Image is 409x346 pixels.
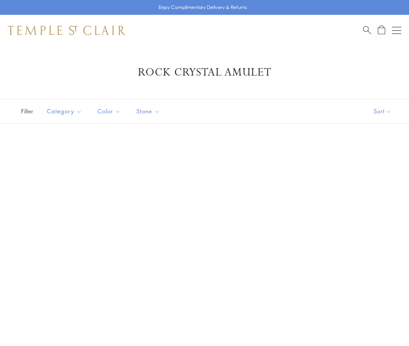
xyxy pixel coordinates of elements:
[19,65,390,79] h1: Rock Crystal Amulet
[43,106,88,116] span: Category
[378,25,385,35] a: Open Shopping Bag
[93,106,127,116] span: Color
[356,99,409,123] button: Show sort by
[41,102,88,120] button: Category
[132,106,166,116] span: Stone
[8,26,125,35] img: Temple St. Clair
[92,102,127,120] button: Color
[392,26,401,35] button: Open navigation
[159,4,247,11] p: Enjoy Complimentary Delivery & Returns
[363,25,371,35] a: Search
[130,102,166,120] button: Stone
